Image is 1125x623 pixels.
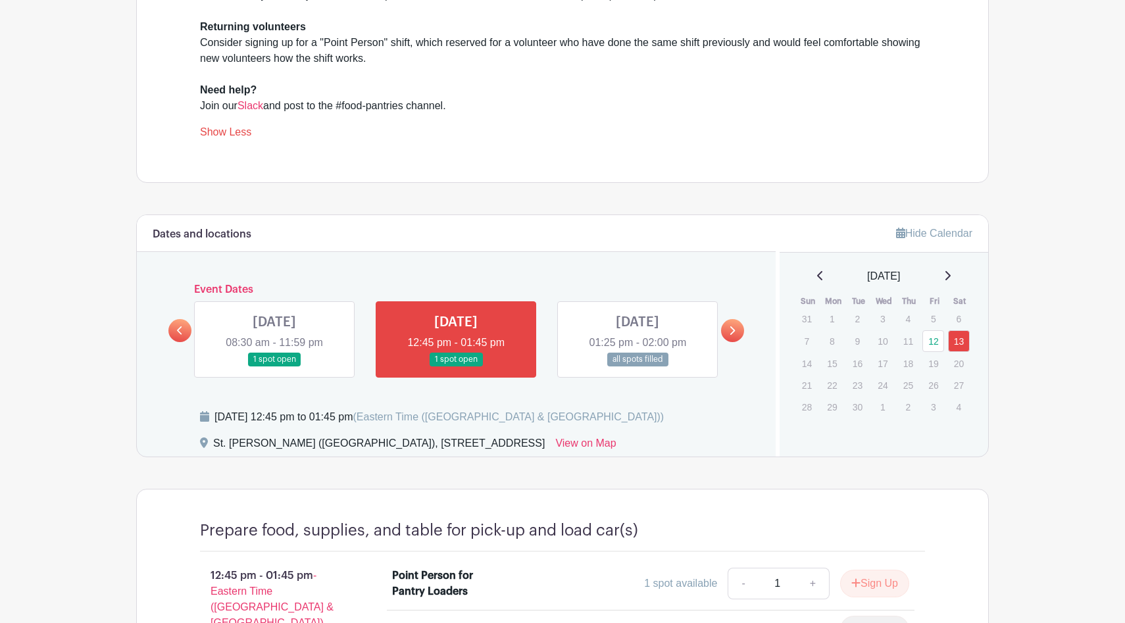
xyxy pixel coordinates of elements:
[200,21,306,32] strong: Returning volunteers
[897,353,919,374] p: 18
[796,375,818,395] p: 21
[353,411,664,422] span: (Eastern Time ([GEOGRAPHIC_DATA] & [GEOGRAPHIC_DATA]))
[922,309,944,329] p: 5
[796,331,818,351] p: 7
[847,353,868,374] p: 16
[922,330,944,352] a: 12
[896,228,972,239] a: Hide Calendar
[897,295,922,308] th: Thu
[948,375,970,395] p: 27
[200,84,257,95] strong: Need help?
[847,309,868,329] p: 2
[872,353,893,374] p: 17
[871,295,897,308] th: Wed
[948,309,970,329] p: 6
[922,375,944,395] p: 26
[644,576,717,591] div: 1 spot available
[867,268,900,284] span: [DATE]
[897,309,919,329] p: 4
[795,295,821,308] th: Sun
[840,570,909,597] button: Sign Up
[897,397,919,417] p: 2
[728,568,758,599] a: -
[200,521,638,540] h4: Prepare food, supplies, and table for pick-up and load car(s)
[214,409,664,425] div: [DATE] 12:45 pm to 01:45 pm
[872,309,893,329] p: 3
[847,397,868,417] p: 30
[872,397,893,417] p: 1
[191,284,721,296] h6: Event Dates
[847,375,868,395] p: 23
[555,436,616,457] a: View on Map
[846,295,872,308] th: Tue
[821,375,843,395] p: 22
[821,331,843,351] p: 8
[238,100,263,111] a: Slack
[797,568,830,599] a: +
[820,295,846,308] th: Mon
[796,309,818,329] p: 31
[872,331,893,351] p: 10
[821,353,843,374] p: 15
[922,295,947,308] th: Fri
[897,331,919,351] p: 11
[796,397,818,417] p: 28
[922,397,944,417] p: 3
[796,353,818,374] p: 14
[821,309,843,329] p: 1
[948,353,970,374] p: 20
[948,397,970,417] p: 4
[153,228,251,241] h6: Dates and locations
[897,375,919,395] p: 25
[821,397,843,417] p: 29
[847,331,868,351] p: 9
[200,126,251,143] a: Show Less
[213,436,545,457] div: St. [PERSON_NAME] ([GEOGRAPHIC_DATA]), [STREET_ADDRESS]
[947,295,973,308] th: Sat
[392,568,506,599] div: Point Person for Pantry Loaders
[872,375,893,395] p: 24
[948,330,970,352] a: 13
[922,353,944,374] p: 19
